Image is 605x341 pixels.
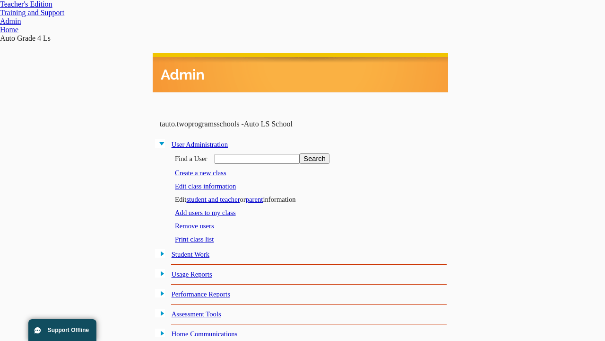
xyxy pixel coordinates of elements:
[155,289,165,297] img: plus.gif
[52,2,57,7] img: teacher_arrow.png
[246,196,263,203] a: parent
[175,182,236,190] a: Edit class information
[186,196,240,203] a: student and teacher
[175,209,236,216] a: Add users to my class
[48,327,89,333] span: Support Offline
[174,153,207,164] td: Find a User
[153,53,448,92] img: header
[155,249,165,258] img: plus.gif
[155,269,165,278] img: plus.gif
[244,120,293,128] nobr: Auto LS School
[172,270,212,278] a: Usage Reports
[155,329,165,337] img: plus.gif
[172,330,238,338] a: Home Communications
[175,235,214,243] a: Print class list
[300,153,329,164] input: Search
[172,141,228,148] a: User Administration
[155,139,165,148] img: minus.gif
[28,319,96,341] button: Support Offline
[172,310,221,318] a: Assessment Tools
[175,169,226,177] a: Create a new class
[172,251,209,258] a: Student Work
[64,12,68,15] img: teacher_arrow_small.png
[174,195,330,204] td: Edit or information
[172,290,230,298] a: Performance Reports
[175,222,214,230] a: Remove users
[155,309,165,317] img: plus.gif
[160,120,334,128] td: tauto.twoprogramsschools -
